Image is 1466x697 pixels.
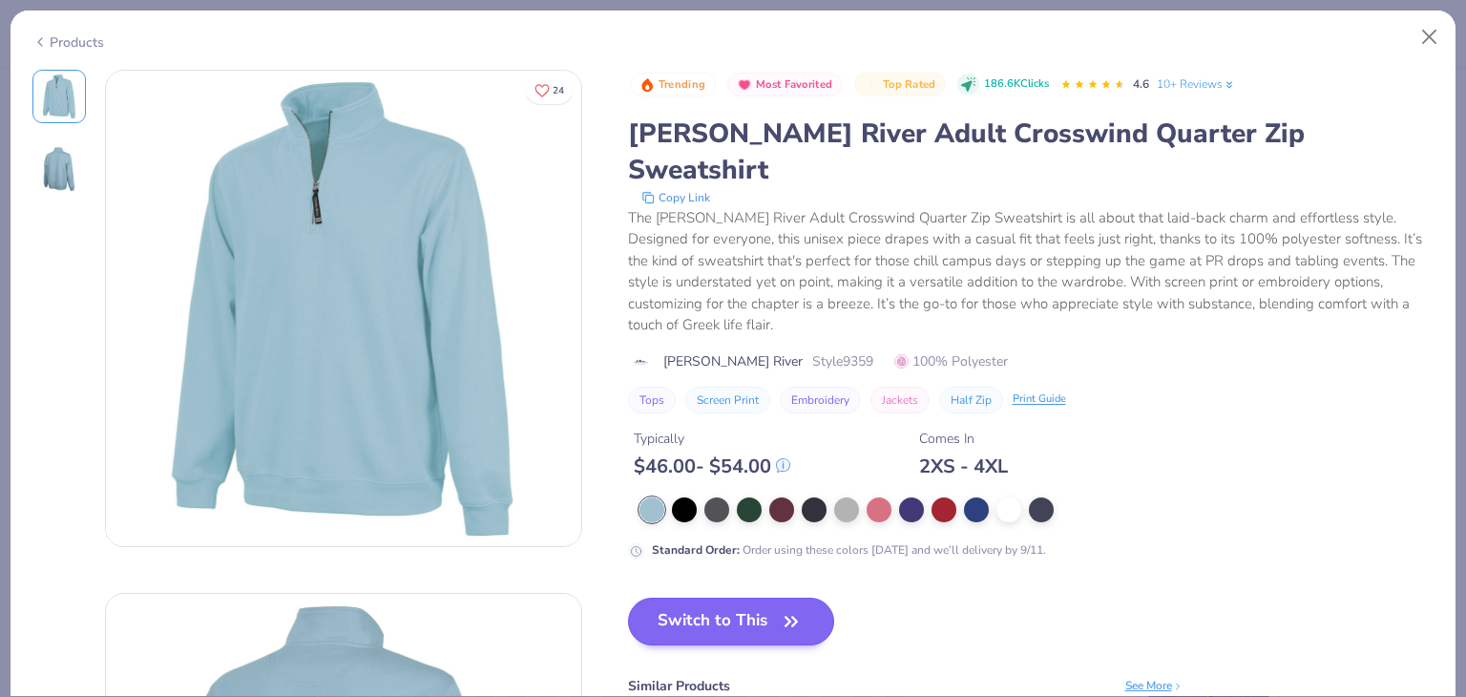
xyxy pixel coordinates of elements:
img: Most Favorited sort [737,77,752,93]
a: 10+ Reviews [1157,75,1236,93]
div: 4.6 Stars [1060,70,1125,100]
span: 100% Polyester [894,351,1008,371]
button: Badge Button [727,73,843,97]
span: 186.6K Clicks [984,76,1049,93]
div: Comes In [919,429,1008,449]
span: Top Rated [883,79,936,90]
button: Half Zip [939,387,1003,413]
div: Products [32,32,104,53]
span: 24 [553,86,564,95]
span: Most Favorited [756,79,832,90]
button: Screen Print [685,387,770,413]
div: 2XS - 4XL [919,454,1008,478]
img: Trending sort [639,77,655,93]
div: $ 46.00 - $ 54.00 [634,454,790,478]
button: Badge Button [854,73,946,97]
div: Order using these colors [DATE] and we’ll delivery by 9/11. [652,541,1046,559]
img: Top Rated sort [864,77,879,93]
button: Badge Button [630,73,716,97]
button: Switch to This [628,598,835,645]
button: Close [1412,19,1448,55]
button: Like [526,76,573,104]
div: [PERSON_NAME] River Adult Crosswind Quarter Zip Sweatshirt [628,116,1435,188]
button: Jackets [870,387,930,413]
button: Embroidery [780,387,861,413]
img: brand logo [628,354,654,370]
span: Style 9359 [812,351,873,371]
span: Trending [659,79,705,90]
div: The [PERSON_NAME] River Adult Crosswind Quarter Zip Sweatshirt is all about that laid-back charm ... [628,207,1435,336]
img: Back [36,146,82,192]
img: Front [36,74,82,119]
div: Similar Products [628,676,730,696]
span: 4.6 [1133,76,1149,92]
img: Front [106,71,581,546]
div: Typically [634,429,790,449]
div: Print Guide [1013,391,1066,408]
span: [PERSON_NAME] River [663,351,803,371]
button: copy to clipboard [636,188,716,207]
strong: Standard Order : [652,542,740,558]
button: Tops [628,387,676,413]
div: See More [1125,677,1183,694]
